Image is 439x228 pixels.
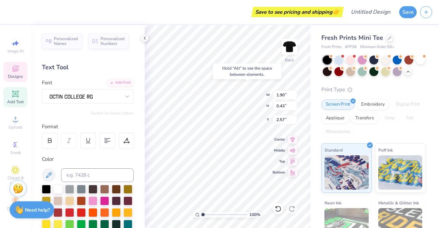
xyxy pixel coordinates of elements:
span: Metallic & Glitter Ink [378,199,419,206]
button: Save [399,6,417,18]
strong: Need help? [25,207,50,213]
span: Personalized Numbers [100,36,125,46]
span: Minimum Order: 50 + [360,44,394,50]
div: Format [42,123,134,131]
div: Print Type [321,86,425,94]
span: Center [273,137,285,142]
span: Upload [9,124,22,130]
img: Standard [324,155,369,190]
div: Save to see pricing and shipping [253,7,342,17]
span: Greek [10,150,21,155]
span: Bottom [273,170,285,175]
img: Puff Ink [378,155,423,190]
span: 100 % [249,212,260,218]
img: Back [283,40,296,53]
span: Personalized Names [54,36,78,46]
div: Vinyl [380,113,400,123]
span: Neon Ink [324,199,341,206]
span: Fresh Prints Mini Tee [321,34,383,42]
span: Middle [273,148,285,153]
div: Hold “Alt” to see the space between elements. [213,63,282,79]
input: Untitled Design [345,5,396,19]
div: Color [42,155,134,163]
span: Standard [324,146,343,154]
label: Font [42,79,52,87]
span: Designs [8,74,23,79]
span: 👉 [332,8,340,16]
span: # FP38 [345,44,357,50]
div: Applique [321,113,349,123]
div: Text Tool [42,63,134,72]
input: e.g. 7428 c [61,168,134,182]
div: Screen Print [321,99,355,110]
span: Decorate [7,206,24,212]
span: Clipart & logos [3,175,27,186]
button: Switch to Greek Letters [91,110,134,116]
span: Top [273,159,285,164]
div: Embroidery [357,99,389,110]
span: Add Text [7,99,24,105]
div: Digital Print [391,99,425,110]
div: Transfers [351,113,378,123]
div: Back [285,57,294,63]
span: Puff Ink [378,146,393,154]
div: Add Font [107,79,134,87]
div: Foil [402,113,418,123]
span: Fresh Prints [321,44,342,50]
span: Image AI [8,48,24,54]
div: Rhinestones [321,127,355,137]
